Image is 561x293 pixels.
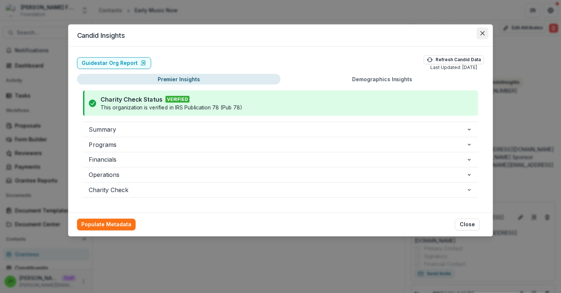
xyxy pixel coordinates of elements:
span: Summary [89,125,466,134]
span: Financials [89,155,466,164]
button: Programs [83,137,478,152]
button: Refresh Candid Data [424,55,484,64]
header: Candid Insights [68,24,493,47]
button: Operations [83,167,478,182]
button: Close [455,218,480,230]
span: VERIFIED [165,96,190,103]
button: Summary [83,122,478,137]
span: Programs [89,140,466,149]
button: Close [477,27,489,39]
a: Guidestar Org Report [77,57,151,69]
p: This organization is verified in IRS Publication 78 (Pub 78) [101,103,242,111]
button: Populate Metadata [77,218,136,230]
p: Charity Check Status [101,95,163,104]
button: Financials [83,152,478,167]
span: Operations [89,170,466,179]
p: Last Updated: [DATE] [430,64,477,71]
button: Premier Insights [77,74,280,85]
button: Demographics Insights [280,74,484,85]
span: Charity Check [89,185,466,194]
button: Charity Check [83,182,478,197]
